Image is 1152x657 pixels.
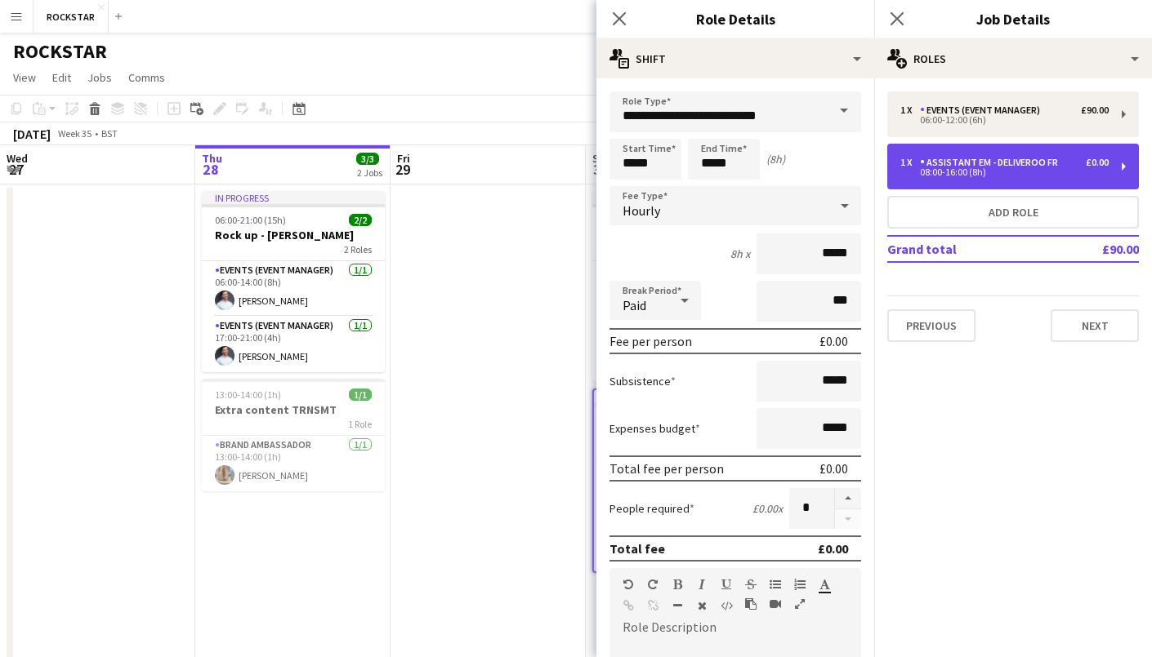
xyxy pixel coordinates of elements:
[202,151,222,166] span: Thu
[46,67,78,88] a: Edit
[696,578,708,591] button: Italic
[672,578,683,591] button: Bold
[215,388,281,401] span: 13:00-14:00 (1h)
[609,421,700,436] label: Expenses budget
[4,160,28,179] span: 27
[592,388,775,573] app-job-card: Draft06:00-16:00 (10h)0/2Rock up - rock n roll circus2 RolesEvents (Event Manager)0/106:00-12:00 ...
[215,214,286,226] span: 06:00-21:00 (15h)
[609,333,692,349] div: Fee per person
[745,578,757,591] button: Strikethrough
[349,388,372,401] span: 1/1
[101,127,118,140] div: BST
[592,261,775,322] app-card-role: Events (Event Manager)1/106:00-14:00 (8h)[MEDICAL_DATA][PERSON_NAME]
[122,67,172,88] a: Comms
[202,402,385,417] h3: Extra content TRNSMT
[592,191,775,204] div: Draft
[1081,104,1109,116] div: £90.00
[54,127,95,140] span: Week 35
[818,540,848,557] div: £0.00
[590,160,610,179] span: 30
[13,126,51,142] div: [DATE]
[1051,236,1139,262] td: £90.00
[900,157,920,168] div: 1 x
[819,460,848,477] div: £0.00
[33,1,109,33] button: ROCKSTAR
[1086,157,1109,168] div: £0.00
[594,460,774,516] app-card-role: Events (Event Manager)0/106:00-12:00 (6h)
[794,578,806,591] button: Ordered List
[13,70,36,85] span: View
[794,597,806,610] button: Fullscreen
[594,516,774,571] app-card-role: Assistant EM - Deliveroo FR0/108:00-16:00 (8h)
[745,597,757,610] button: Paste as plain text
[594,427,774,442] h3: Rock up - rock n roll circus
[887,196,1139,229] button: Add role
[647,578,659,591] button: Redo
[128,70,165,85] span: Comms
[397,151,410,166] span: Fri
[721,599,732,612] button: HTML Code
[202,191,385,204] div: In progress
[357,166,382,179] div: 2 Jobs
[730,246,750,261] div: 8h x
[920,104,1047,116] div: Events (Event Manager)
[609,460,724,477] div: Total fee per person
[609,374,676,388] label: Subsistence
[592,191,775,382] app-job-card: Draft06:00-20:00 (14h)2/2Rock up - Boxout festival2 RolesEvents (Event Manager)1/106:00-14:00 (8h...
[596,8,874,29] h3: Role Details
[592,151,610,166] span: Sat
[672,599,683,612] button: Horizontal Line
[819,333,848,349] div: £0.00
[344,243,372,255] span: 2 Roles
[1051,309,1139,342] button: Next
[609,540,665,557] div: Total fee
[202,261,385,317] app-card-role: Events (Event Manager)1/106:00-14:00 (8h)[PERSON_NAME]
[752,501,783,516] div: £0.00 x
[202,436,385,491] app-card-role: Brand Ambassador1/113:00-14:00 (1h)[PERSON_NAME]
[766,152,785,166] div: (8h)
[623,578,634,591] button: Undo
[609,501,694,516] label: People required
[696,599,708,612] button: Clear Formatting
[623,202,660,219] span: Hourly
[900,104,920,116] div: 1 x
[13,39,107,64] h1: ROCKSTAR
[770,578,781,591] button: Unordered List
[900,116,1109,124] div: 06:00-12:00 (6h)
[887,236,1051,262] td: Grand total
[202,317,385,372] app-card-role: Events (Event Manager)1/117:00-21:00 (4h)[PERSON_NAME]
[887,309,976,342] button: Previous
[348,418,372,430] span: 1 Role
[395,160,410,179] span: 29
[770,597,781,610] button: Insert video
[592,322,775,382] app-card-role: Events (Event Manager)1/115:00-20:00 (5h)[MEDICAL_DATA][PERSON_NAME]
[199,160,222,179] span: 28
[874,39,1152,78] div: Roles
[202,191,385,372] app-job-card: In progress06:00-21:00 (15h)2/2Rock up - [PERSON_NAME]2 RolesEvents (Event Manager)1/106:00-14:00...
[7,67,42,88] a: View
[623,297,646,313] span: Paid
[900,168,1109,176] div: 08:00-16:00 (8h)
[202,379,385,491] app-job-card: 13:00-14:00 (1h)1/1Extra content TRNSMT1 RoleBrand Ambassador1/113:00-14:00 (1h)[PERSON_NAME]
[202,228,385,242] h3: Rock up - [PERSON_NAME]
[874,8,1152,29] h3: Job Details
[835,488,861,509] button: Increase
[356,153,379,165] span: 3/3
[592,228,775,242] h3: Rock up - Boxout festival
[81,67,118,88] a: Jobs
[349,214,372,226] span: 2/2
[819,578,830,591] button: Text Color
[52,70,71,85] span: Edit
[596,39,874,78] div: Shift
[920,157,1065,168] div: Assistant EM - Deliveroo FR
[594,390,774,403] div: Draft
[87,70,112,85] span: Jobs
[7,151,28,166] span: Wed
[721,578,732,591] button: Underline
